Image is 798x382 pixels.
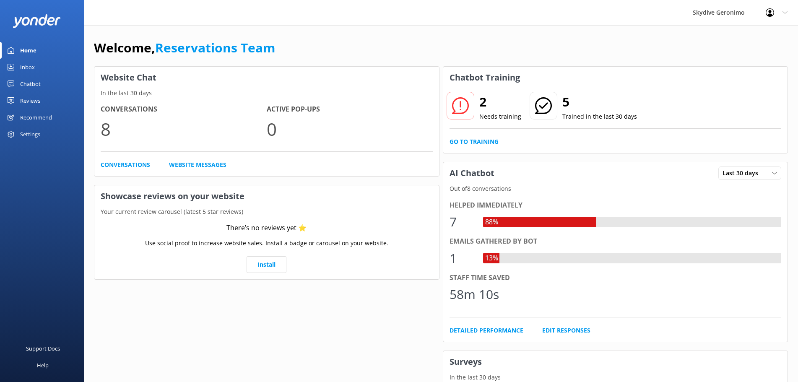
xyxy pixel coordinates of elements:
[13,14,61,28] img: yonder-white-logo.png
[94,185,439,207] h3: Showcase reviews on your website
[267,104,433,115] h4: Active Pop-ups
[145,239,388,248] p: Use social proof to increase website sales. Install a badge or carousel on your website.
[94,38,275,58] h1: Welcome,
[101,115,267,143] p: 8
[226,223,307,234] div: There’s no reviews yet ⭐
[20,126,40,143] div: Settings
[94,88,439,98] p: In the last 30 days
[20,59,35,75] div: Inbox
[101,160,150,169] a: Conversations
[723,169,763,178] span: Last 30 days
[101,104,267,115] h4: Conversations
[450,212,475,232] div: 7
[483,253,500,264] div: 13%
[450,137,499,146] a: Go to Training
[20,75,41,92] div: Chatbot
[247,256,286,273] a: Install
[20,42,36,59] div: Home
[479,92,521,112] h2: 2
[450,273,782,283] div: Staff time saved
[94,67,439,88] h3: Website Chat
[169,160,226,169] a: Website Messages
[450,200,782,211] div: Helped immediately
[26,340,60,357] div: Support Docs
[20,92,40,109] div: Reviews
[562,92,637,112] h2: 5
[479,112,521,121] p: Needs training
[450,236,782,247] div: Emails gathered by bot
[443,184,788,193] p: Out of 8 conversations
[450,284,499,304] div: 58m 10s
[450,248,475,268] div: 1
[443,67,526,88] h3: Chatbot Training
[443,351,788,373] h3: Surveys
[450,326,523,335] a: Detailed Performance
[443,162,501,184] h3: AI Chatbot
[443,373,788,382] p: In the last 30 days
[37,357,49,374] div: Help
[542,326,590,335] a: Edit Responses
[267,115,433,143] p: 0
[155,39,275,56] a: Reservations Team
[20,109,52,126] div: Recommend
[94,207,439,216] p: Your current review carousel (latest 5 star reviews)
[483,217,500,228] div: 88%
[562,112,637,121] p: Trained in the last 30 days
